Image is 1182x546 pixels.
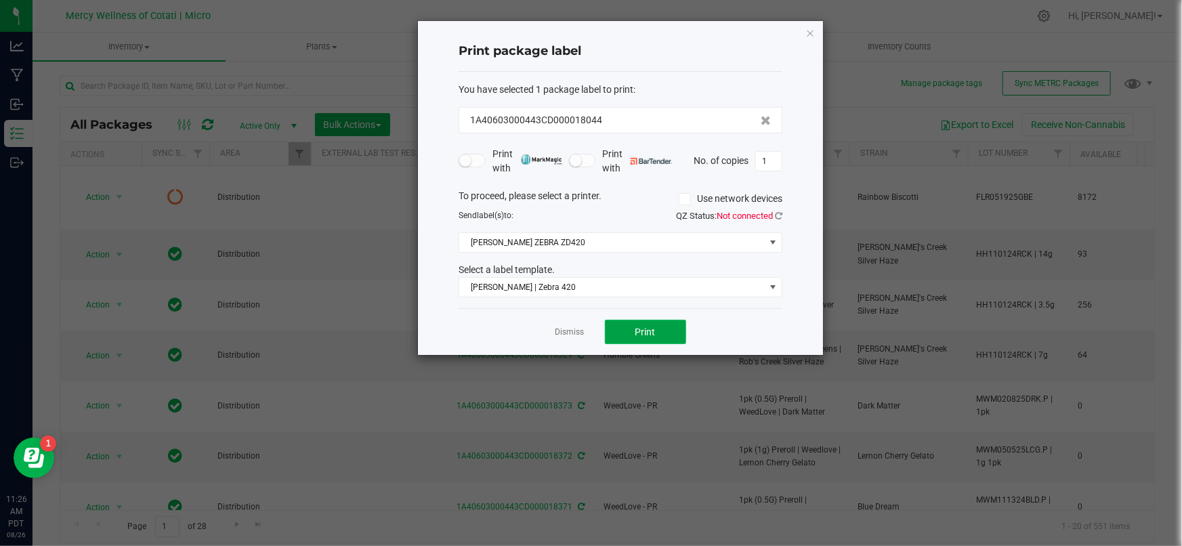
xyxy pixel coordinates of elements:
[635,327,656,337] span: Print
[448,189,793,209] div: To proceed, please select a printer.
[602,147,672,175] span: Print with
[521,154,562,165] img: mark_magic_cybra.png
[14,438,54,478] iframe: Resource center
[717,211,773,221] span: Not connected
[492,147,562,175] span: Print with
[459,43,782,60] h4: Print package label
[459,83,782,97] div: :
[477,211,504,220] span: label(s)
[555,327,585,338] a: Dismiss
[459,84,633,95] span: You have selected 1 package label to print
[470,113,602,127] span: 1A40603000443CD000018044
[459,233,765,252] span: [PERSON_NAME] ZEBRA ZD420
[694,154,748,165] span: No. of copies
[605,320,686,344] button: Print
[448,263,793,277] div: Select a label template.
[676,211,782,221] span: QZ Status:
[679,192,782,206] label: Use network devices
[40,436,56,452] iframe: Resource center unread badge
[459,278,765,297] span: [PERSON_NAME] | Zebra 420
[459,211,513,220] span: Send to:
[631,158,672,165] img: bartender.png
